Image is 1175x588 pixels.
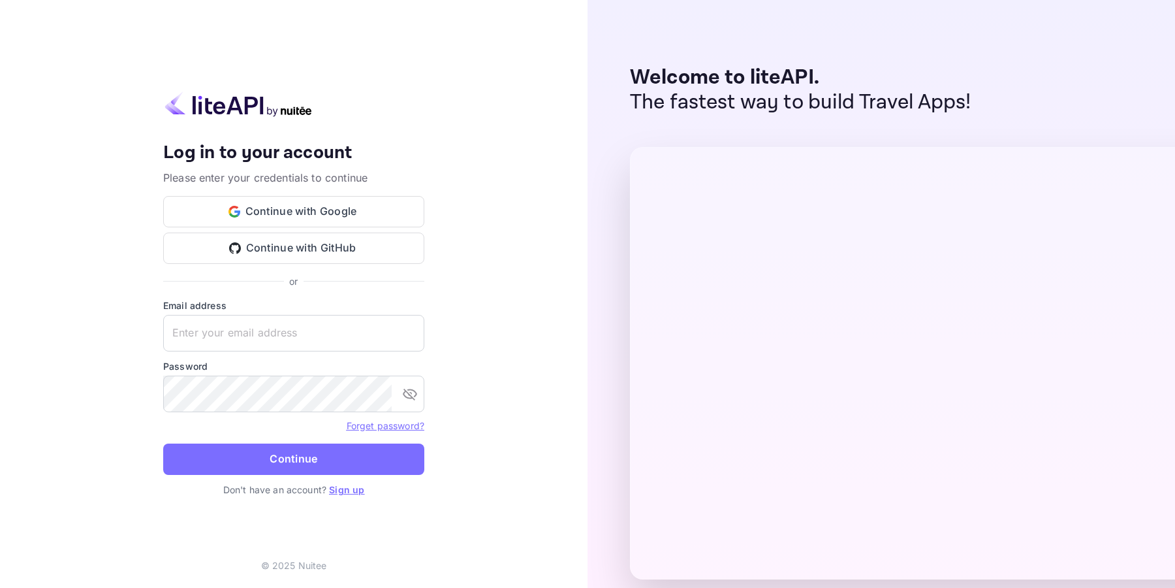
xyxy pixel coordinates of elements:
input: Enter your email address [163,315,424,351]
button: Continue with GitHub [163,233,424,264]
p: Don't have an account? [163,483,424,497]
a: Forget password? [347,420,424,431]
img: liteapi [163,91,313,117]
button: toggle password visibility [397,381,423,407]
label: Password [163,359,424,373]
a: Forget password? [347,419,424,432]
p: The fastest way to build Travel Apps! [630,90,971,115]
p: or [289,274,298,288]
p: Please enter your credentials to continue [163,170,424,186]
button: Continue with Google [163,196,424,227]
label: Email address [163,299,424,312]
button: Continue [163,444,424,475]
p: Welcome to liteAPI. [630,65,971,90]
a: Sign up [329,484,364,495]
p: © 2025 Nuitee [261,559,327,572]
h4: Log in to your account [163,142,424,165]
